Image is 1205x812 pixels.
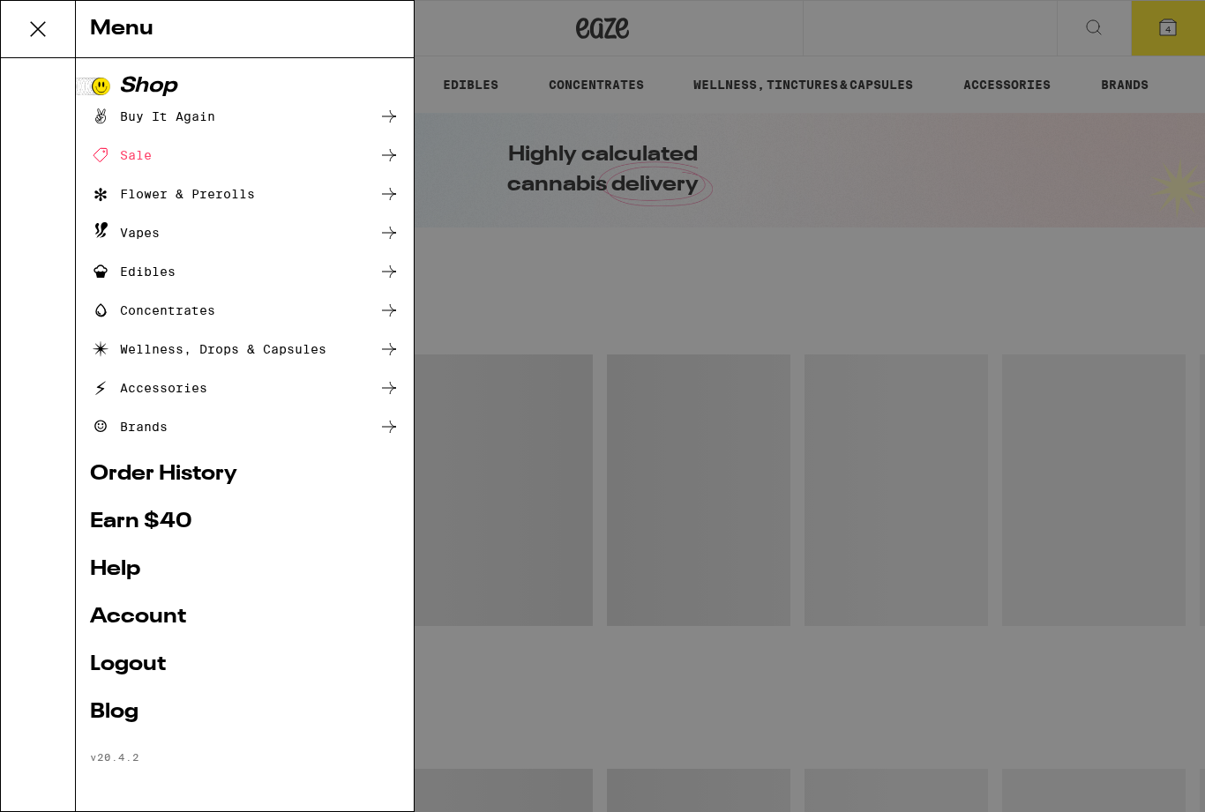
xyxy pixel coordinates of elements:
div: Sale [90,145,152,166]
a: Flower & Prerolls [90,183,400,205]
a: Logout [90,654,400,675]
div: Edibles [90,261,176,282]
a: Brands [90,416,400,437]
div: Vapes [90,222,160,243]
div: Buy It Again [90,106,215,127]
a: Buy It Again [90,106,400,127]
a: Order History [90,464,400,485]
div: Concentrates [90,300,215,321]
div: Flower & Prerolls [90,183,255,205]
a: Sale [90,145,400,166]
a: Earn $ 40 [90,511,400,533]
div: Accessories [90,377,207,399]
a: Concentrates [90,300,400,321]
a: Vapes [90,222,400,243]
a: Shop [90,76,400,97]
a: Account [90,607,400,628]
a: Wellness, Drops & Capsules [90,339,400,360]
a: Help [90,559,400,580]
a: Edibles [90,261,400,282]
a: Accessories [90,377,400,399]
div: Brands [90,416,168,437]
span: v 20.4.2 [90,751,139,763]
div: Wellness, Drops & Capsules [90,339,326,360]
div: Menu [76,1,414,58]
a: Blog [90,702,400,723]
